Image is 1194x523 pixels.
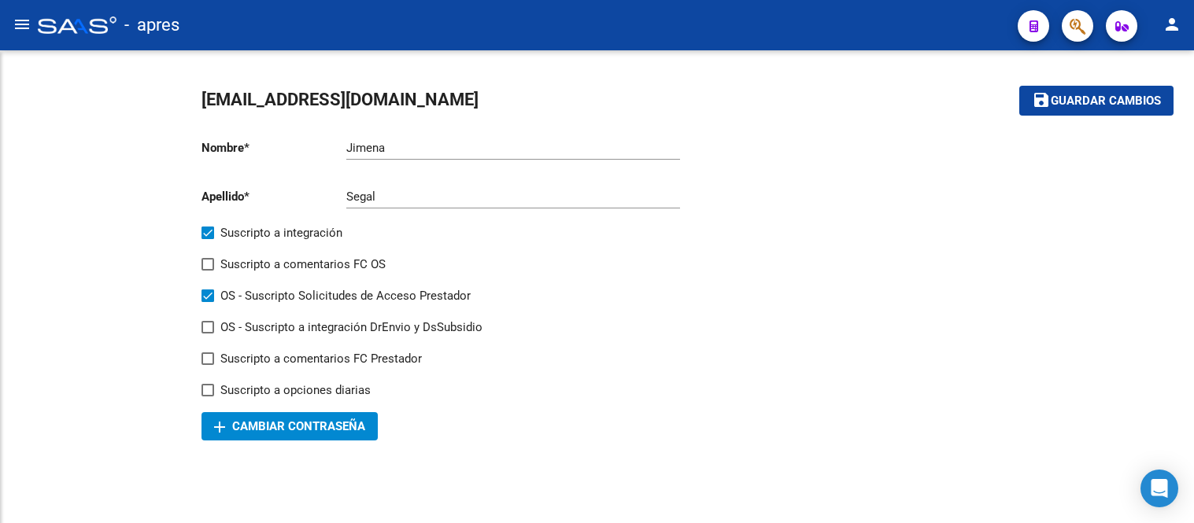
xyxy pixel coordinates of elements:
mat-icon: add [210,418,229,436]
button: Cambiar Contraseña [201,412,378,440]
span: Suscripto a comentarios FC OS [220,255,386,274]
span: Guardar cambios [1051,94,1161,109]
p: Apellido [201,188,346,205]
span: Cambiar Contraseña [214,419,365,433]
span: Suscripto a opciones diarias [220,381,371,400]
span: Suscripto a integración [220,223,342,242]
span: Suscripto a comentarios FC Prestador [220,349,422,368]
span: OS - Suscripto Solicitudes de Acceso Prestador [220,286,471,305]
mat-icon: person [1163,15,1181,34]
mat-icon: menu [13,15,31,34]
span: OS - Suscripto a integración DrEnvio y DsSubsidio [220,318,482,337]
span: - apres [124,8,179,42]
div: Open Intercom Messenger [1140,470,1178,507]
button: Guardar cambios [1019,86,1174,115]
span: [EMAIL_ADDRESS][DOMAIN_NAME] [201,90,479,109]
mat-icon: save [1032,90,1051,109]
p: Nombre [201,139,346,157]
